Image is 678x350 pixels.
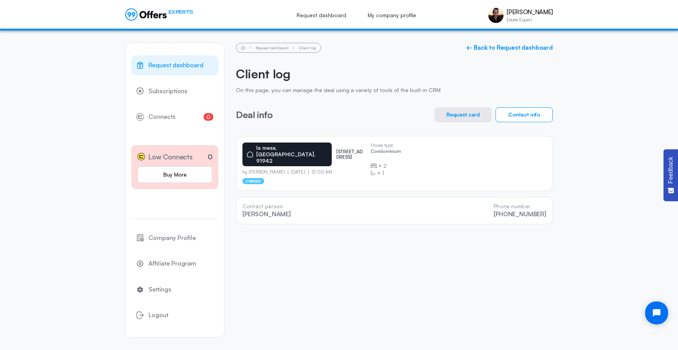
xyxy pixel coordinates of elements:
span: EXPERTS [168,8,193,16]
a: Subscriptions [131,81,218,101]
button: Request card [434,107,492,122]
p: Estate Expert [507,18,553,22]
span: Settings [149,285,171,295]
p: House type [371,143,401,148]
a: Settings [131,280,218,300]
a: Request dashboard [256,45,289,50]
a: Company Profile [131,228,218,248]
p: On this page, you can manage the deal using a variety of tools of the built-in CRM [236,87,553,94]
p: [PERSON_NAME] [507,8,553,16]
button: Feedback - Show survey [663,149,678,201]
a: Affiliate Program [131,254,218,274]
p: 0 [208,152,213,162]
h2: Client log [236,66,553,81]
p: Phone number [494,203,546,210]
a: Connects0 [131,107,218,127]
button: Logout [131,305,218,325]
span: Feedback [667,157,674,183]
p: by [PERSON_NAME] [242,169,288,175]
button: Contact info [496,107,553,122]
span: Request dashboard [149,60,203,70]
a: Buy More [137,166,212,183]
div: × [371,162,401,170]
h3: Deal info [236,110,273,120]
p: [STREET_ADDRESS] [336,149,365,160]
a: [PHONE_NUMBER] [494,210,546,218]
span: Company Profile [149,233,196,243]
p: [DATE] [288,169,308,175]
a: Request dashboard [288,7,355,24]
a: Request dashboard [131,55,218,75]
p: owner [242,178,264,184]
span: 1 [382,169,384,177]
p: 12:00 AM [308,169,333,175]
p: Condominium [371,149,401,156]
a: My company profile [359,7,425,24]
img: Aris Anagnos [488,8,504,23]
p: la mesa, [GEOGRAPHIC_DATA], 91942 [256,145,327,164]
p: Contact person [242,203,291,210]
li: Client log [299,46,316,50]
div: × [371,169,401,177]
span: Subscriptions [149,86,187,96]
span: 0 [203,113,213,121]
span: 2 [383,162,387,170]
a: ← Back to Request dashboard [466,44,553,51]
span: Connects [149,112,176,122]
iframe: Tidio Chat [639,295,675,331]
a: EXPERTS [125,8,193,21]
span: Logout [149,310,168,320]
p: [PERSON_NAME] [242,211,291,218]
span: Low Connects [148,151,193,162]
span: Affiliate Program [149,259,196,269]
